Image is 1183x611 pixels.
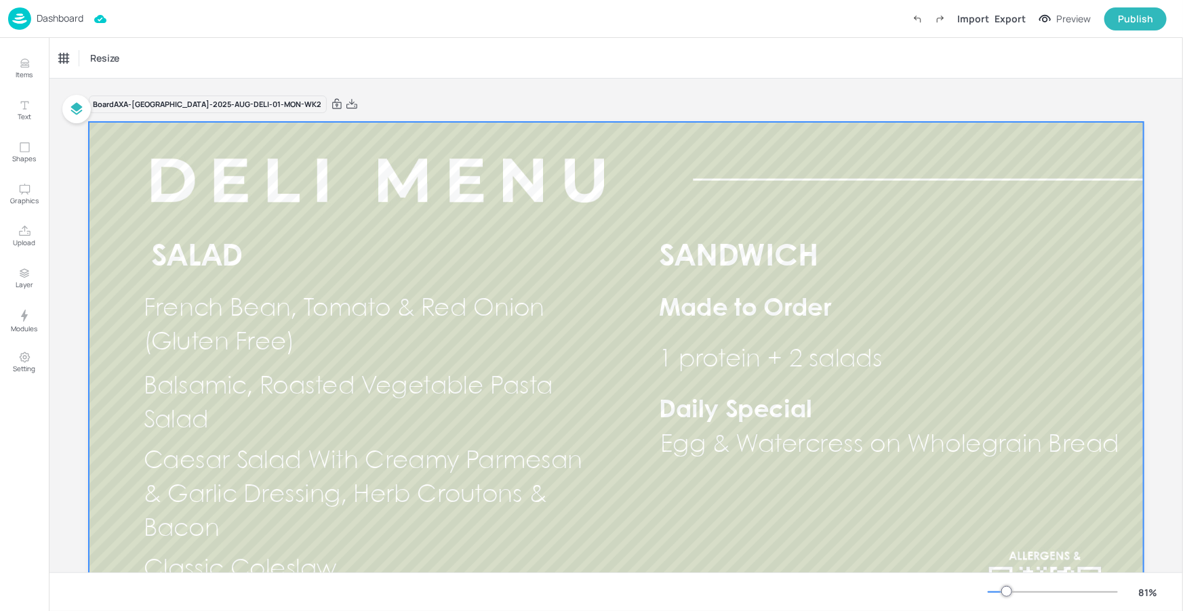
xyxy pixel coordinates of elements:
div: Publish [1118,12,1153,26]
div: Board AXA-[GEOGRAPHIC_DATA]-2025-AUG-DELI-01-MON-WK2 [89,96,327,114]
span: Daily Special [658,400,812,423]
button: Preview [1031,9,1099,29]
div: 81 % [1131,585,1164,599]
p: Dashboard [37,14,83,23]
span: Classic Coleslaw [143,558,336,581]
img: logo-86c26b7e.jpg [8,7,31,30]
span: Caesar Salad With Creamy Parmesan & Garlic Dressing, Herb Croutons & Bacon [143,450,582,541]
label: Undo (Ctrl + Z) [906,7,929,30]
label: Redo (Ctrl + Y) [929,7,952,30]
span: Resize [87,51,122,65]
span: 1 protein + 2 salads [658,349,882,372]
span: SANDWICH [658,243,818,272]
span: (Gluten Free) [143,331,294,354]
button: Publish [1104,7,1167,30]
span: SALAD [151,243,242,272]
div: Preview [1056,12,1091,26]
span: Egg & Watercress on Wholegrain Bread [660,434,1119,457]
span: Balsamic, Roasted Vegetable Pasta Salad [143,376,553,433]
div: Export [995,12,1026,26]
div: Import [957,12,989,26]
span: Made to Order [658,297,830,320]
span: French Bean, Tomato & Red Onion [143,298,544,321]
